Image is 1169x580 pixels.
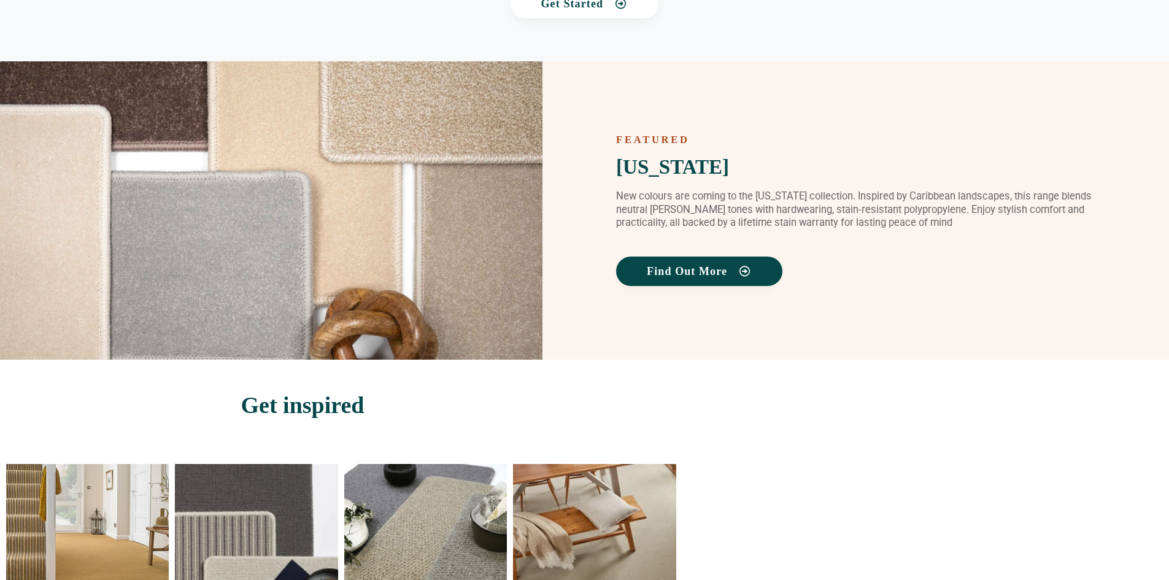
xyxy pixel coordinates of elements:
h2: Get inspired [241,393,928,417]
a: Find Out More [616,257,782,286]
h3: [US_STATE] [616,157,1095,177]
span: Find Out More [647,266,727,277]
h2: FEATURED [616,135,1095,145]
span: New colours are coming to the [US_STATE] collection. Inspired by Caribbean landscapes, this range... [616,190,1092,228]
